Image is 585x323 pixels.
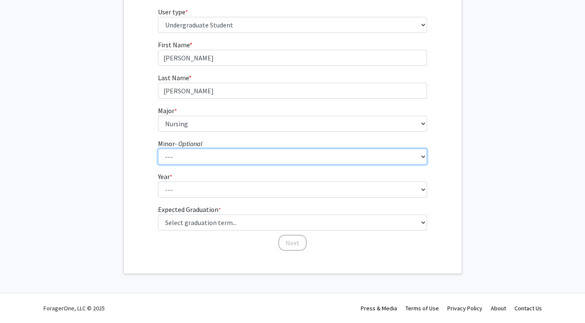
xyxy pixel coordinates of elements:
[405,304,439,312] a: Terms of Use
[158,106,177,116] label: Major
[44,293,105,323] div: ForagerOne, LLC © 2025
[278,235,307,251] button: Next
[6,285,36,317] iframe: Chat
[361,304,397,312] a: Press & Media
[514,304,542,312] a: Contact Us
[158,138,202,149] label: Minor
[158,204,221,214] label: Expected Graduation
[158,171,172,182] label: Year
[491,304,506,312] a: About
[158,73,189,82] span: Last Name
[158,7,188,17] label: User type
[447,304,482,312] a: Privacy Policy
[175,139,202,148] i: - Optional
[158,41,190,49] span: First Name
